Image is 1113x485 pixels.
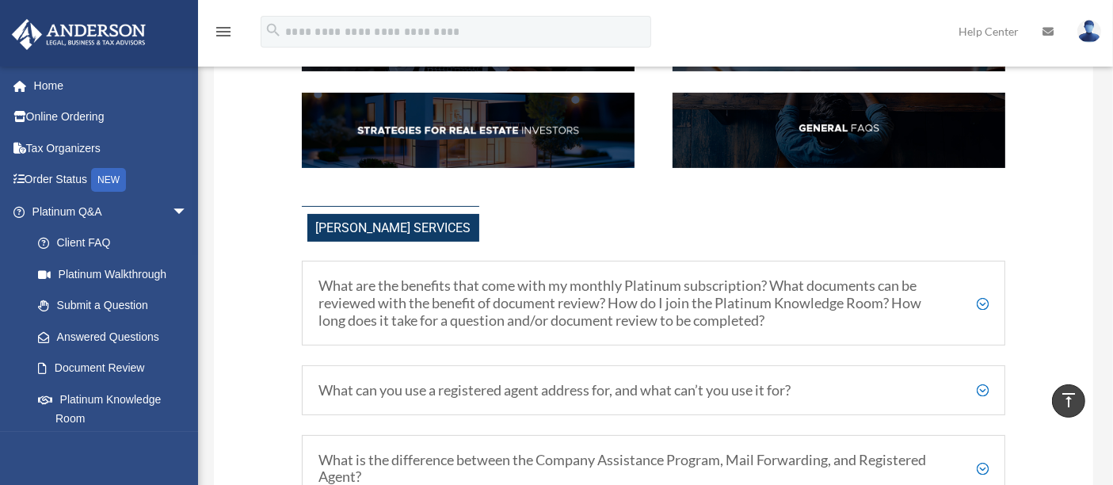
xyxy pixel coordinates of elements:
[1059,391,1078,410] i: vertical_align_top
[214,22,233,41] i: menu
[307,214,479,242] span: [PERSON_NAME] Services
[22,227,204,259] a: Client FAQ
[302,93,635,168] img: StratsRE_hdr
[91,168,126,192] div: NEW
[22,353,212,384] a: Document Review
[11,196,212,227] a: Platinum Q&Aarrow_drop_down
[11,70,212,101] a: Home
[1077,20,1101,43] img: User Pic
[214,28,233,41] a: menu
[1052,384,1085,418] a: vertical_align_top
[673,93,1005,168] img: GenFAQ_hdr
[11,164,212,197] a: Order StatusNEW
[318,277,989,329] h5: What are the benefits that come with my monthly Platinum subscription? What documents can be revi...
[22,321,212,353] a: Answered Questions
[7,19,151,50] img: Anderson Advisors Platinum Portal
[172,196,204,228] span: arrow_drop_down
[11,132,212,164] a: Tax Organizers
[318,382,989,399] h5: What can you use a registered agent address for, and what can’t you use it for?
[22,290,212,322] a: Submit a Question
[22,258,212,290] a: Platinum Walkthrough
[11,101,212,133] a: Online Ordering
[265,21,282,39] i: search
[22,384,212,434] a: Platinum Knowledge Room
